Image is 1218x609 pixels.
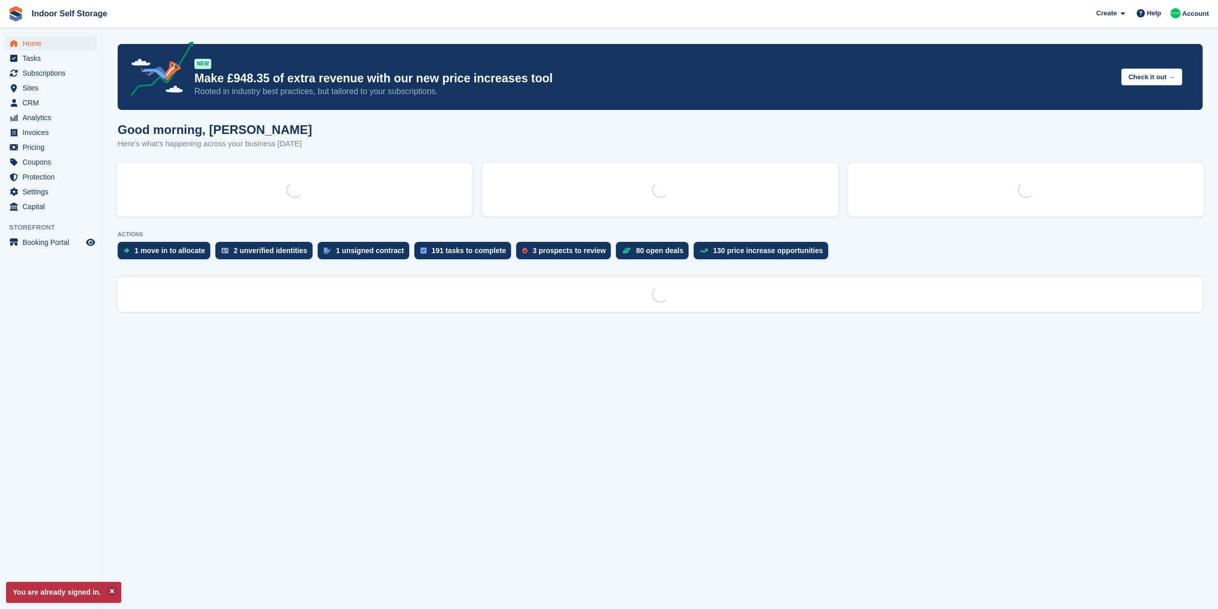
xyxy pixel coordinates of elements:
[5,66,97,80] a: menu
[694,242,833,264] a: 130 price increase opportunities
[5,140,97,154] a: menu
[23,140,84,154] span: Pricing
[194,59,211,69] div: NEW
[5,81,97,95] a: menu
[23,185,84,199] span: Settings
[318,242,414,264] a: 1 unsigned contract
[713,246,823,255] div: 130 price increase opportunities
[5,96,97,110] a: menu
[135,246,205,255] div: 1 move in to allocate
[194,86,1113,97] p: Rooted in industry best practices, but tailored to your subscriptions.
[5,185,97,199] a: menu
[124,247,129,254] img: move_ins_to_allocate_icon-fdf77a2bb77ea45bf5b3d319d69a93e2d87916cf1d5bf7949dd705db3b84f3ca.svg
[194,71,1113,86] p: Make £948.35 of extra revenue with our new price increases tool
[6,582,121,603] p: You are already signed in.
[23,199,84,214] span: Capital
[1182,9,1209,19] span: Account
[516,242,616,264] a: 3 prospects to review
[23,235,84,250] span: Booking Portal
[5,170,97,184] a: menu
[324,247,331,254] img: contract_signature_icon-13c848040528278c33f63329250d36e43548de30e8caae1d1a13099fd9432cc5.svg
[234,246,307,255] div: 2 unverified identities
[23,125,84,140] span: Invoices
[23,96,84,110] span: CRM
[23,36,84,51] span: Home
[5,155,97,169] a: menu
[8,6,24,21] img: stora-icon-8386f47178a22dfd0bd8f6a31ec36ba5ce8667c1dd55bd0f319d3a0aa187defe.svg
[23,170,84,184] span: Protection
[432,246,506,255] div: 191 tasks to complete
[414,242,517,264] a: 191 tasks to complete
[23,51,84,65] span: Tasks
[336,246,404,255] div: 1 unsigned contract
[1121,69,1182,85] button: Check it out →
[533,246,606,255] div: 3 prospects to review
[23,110,84,125] span: Analytics
[5,235,97,250] a: menu
[118,123,312,137] h1: Good morning, [PERSON_NAME]
[522,247,527,254] img: prospect-51fa495bee0391a8d652442698ab0144808aea92771e9ea1ae160a38d050c398.svg
[118,242,215,264] a: 1 move in to allocate
[5,125,97,140] a: menu
[622,247,631,254] img: deal-1b604bf984904fb50ccaf53a9ad4b4a5d6e5aea283cecdc64d6e3604feb123c2.svg
[23,81,84,95] span: Sites
[700,249,708,253] img: price_increase_opportunities-93ffe204e8149a01c8c9dc8f82e8f89637d9d84a8eef4429ea346261dce0b2c0.svg
[5,36,97,51] a: menu
[5,110,97,125] a: menu
[420,247,427,254] img: task-75834270c22a3079a89374b754ae025e5fb1db73e45f91037f5363f120a921f8.svg
[1170,8,1181,18] img: Helen Nicholls
[84,236,97,249] a: Preview store
[5,199,97,214] a: menu
[1147,8,1161,18] span: Help
[5,51,97,65] a: menu
[1096,8,1117,18] span: Create
[23,155,84,169] span: Coupons
[636,246,683,255] div: 80 open deals
[215,242,318,264] a: 2 unverified identities
[122,41,194,100] img: price-adjustments-announcement-icon-8257ccfd72463d97f412b2fc003d46551f7dbcb40ab6d574587a9cd5c0d94...
[118,138,312,150] p: Here's what's happening across your business [DATE]
[616,242,694,264] a: 80 open deals
[23,66,84,80] span: Subscriptions
[118,231,1203,238] p: ACTIONS
[9,222,102,233] span: Storefront
[222,247,229,254] img: verify_identity-adf6edd0f0f0b5bbfe63781bf79b02c33cf7c696d77639b501bdc392416b5a36.svg
[28,5,112,22] a: Indoor Self Storage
